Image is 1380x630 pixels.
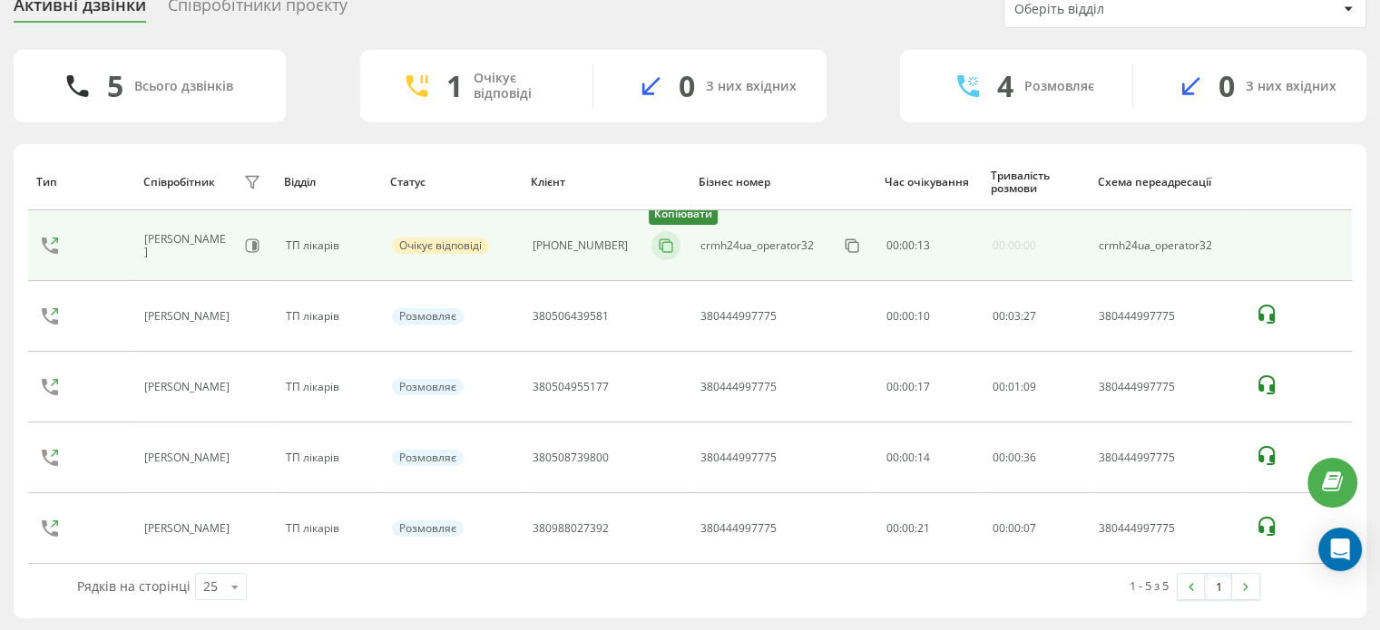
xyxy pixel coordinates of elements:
div: 00:00:21 [886,522,973,535]
div: : : [886,239,930,252]
div: З них вхідних [706,79,797,94]
div: З них вхідних [1246,79,1336,94]
div: ТП лікарів [286,451,372,464]
div: : : [993,310,1036,323]
div: 380444997775 [1099,310,1236,323]
div: 00:00:10 [886,310,973,323]
div: Очікує відповіді [474,71,565,102]
div: [PERSON_NAME] [144,310,234,323]
div: 380444997775 [700,522,777,535]
div: ТП лікарів [286,310,372,323]
div: : : [993,522,1036,535]
div: Бізнес номер [699,176,867,189]
div: 380988027392 [533,522,609,535]
div: ТП лікарів [286,522,372,535]
div: 380444997775 [1099,522,1236,535]
div: [PERSON_NAME] [144,233,234,259]
div: 00:00:17 [886,381,973,393]
div: Розмовляє [392,379,464,395]
div: Статус [390,176,514,189]
div: Співробітник [143,176,215,189]
div: 380444997775 [1099,381,1236,393]
span: 03 [1008,308,1021,324]
div: Час очікування [885,176,974,189]
div: ТП лікарів [286,239,372,252]
div: crmh24ua_operator32 [1099,239,1236,252]
div: Тип [36,176,125,189]
div: : : [993,381,1036,393]
div: 1 - 5 з 5 [1130,577,1169,595]
div: Відділ [284,176,373,189]
div: 380444997775 [700,310,777,323]
span: 09 [1023,379,1036,394]
span: 07 [1023,520,1036,536]
div: 1 [446,69,463,103]
span: 00 [886,237,899,253]
div: 5 [107,69,123,103]
div: crmh24ua_operator32 [700,239,814,252]
div: 380506439581 [533,310,609,323]
div: Розмовляє [392,450,464,466]
div: 380504955177 [533,381,609,393]
div: Схема переадресації [1097,176,1237,189]
div: 0 [1219,69,1235,103]
span: 00 [1008,520,1021,536]
div: 380444997775 [700,381,777,393]
span: 00 [993,450,1005,465]
div: 00:00:14 [886,451,973,464]
a: 1 [1205,574,1232,599]
span: Рядків на сторінці [77,577,191,595]
div: Оберіть відділ [1014,2,1231,17]
span: 01 [1008,379,1021,394]
div: 25 [203,577,218,596]
span: 00 [993,520,1005,536]
div: Всього дзвінків [134,79,233,94]
div: [PERSON_NAME] [144,522,234,535]
span: 27 [1023,308,1036,324]
span: 00 [1008,450,1021,465]
span: 00 [993,379,1005,394]
div: 0 [679,69,695,103]
span: 36 [1023,450,1036,465]
div: 4 [997,69,1013,103]
div: Копіювати [649,204,718,225]
span: 13 [917,237,930,253]
div: Тривалість розмови [991,170,1080,196]
div: Розмовляє [392,520,464,537]
div: Open Intercom Messenger [1318,528,1362,571]
div: Розмовляє [1024,79,1094,94]
span: 00 [993,308,1005,324]
div: [PHONE_NUMBER] [533,239,628,252]
div: Клієнт [531,176,681,189]
div: : : [993,451,1036,464]
div: [PERSON_NAME] [144,451,234,464]
div: [PERSON_NAME] [144,381,234,393]
div: ТП лікарів [286,381,372,393]
div: Очікує відповіді [392,237,489,254]
div: Розмовляє [392,308,464,325]
div: 00:00:00 [993,239,1036,252]
div: 380444997775 [700,451,777,464]
div: 380508739800 [533,451,609,464]
div: 380444997775 [1099,451,1236,464]
span: 00 [902,237,915,253]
